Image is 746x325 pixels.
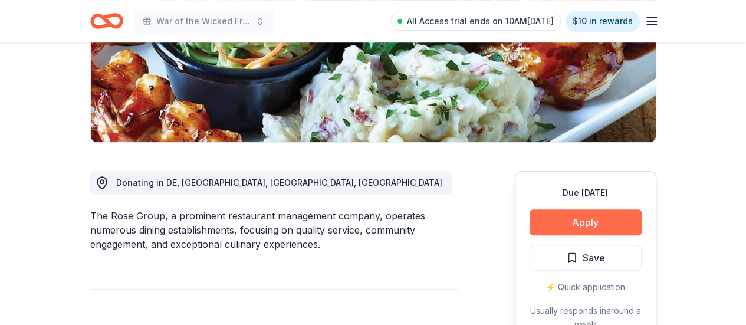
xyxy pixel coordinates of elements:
[390,12,561,31] a: All Access trial ends on 10AM[DATE]
[566,11,640,32] a: $10 in rewards
[530,245,642,271] button: Save
[530,280,642,294] div: ⚡️ Quick application
[583,250,605,265] span: Save
[116,178,442,188] span: Donating in DE, [GEOGRAPHIC_DATA], [GEOGRAPHIC_DATA], [GEOGRAPHIC_DATA]
[530,209,642,235] button: Apply
[156,14,251,28] span: War of the Wicked Friendly 10uC
[133,9,274,33] button: War of the Wicked Friendly 10uC
[90,209,458,251] div: The Rose Group, a prominent restaurant management company, operates numerous dining establishment...
[530,186,642,200] div: Due [DATE]
[90,7,123,35] a: Home
[407,14,554,28] span: All Access trial ends on 10AM[DATE]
